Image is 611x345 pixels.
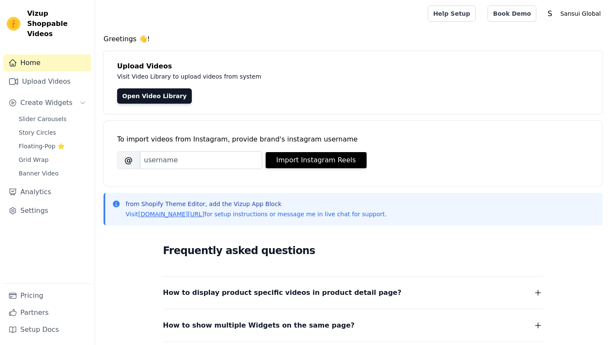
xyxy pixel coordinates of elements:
h4: Upload Videos [117,61,589,71]
a: Partners [3,304,91,321]
button: Create Widgets [3,94,91,111]
span: Floating-Pop ⭐ [19,142,64,150]
button: Import Instagram Reels [266,152,367,168]
span: How to show multiple Widgets on the same page? [163,320,355,331]
button: How to display product specific videos in product detail page? [163,287,543,299]
a: Story Circles [14,127,91,139]
span: Create Widgets [20,98,73,108]
a: Grid Wrap [14,154,91,166]
a: Book Demo [488,6,536,22]
span: Slider Carousels [19,115,67,123]
a: Setup Docs [3,321,91,338]
span: Banner Video [19,169,59,178]
p: Visit for setup instructions or message me in live chat for support. [126,210,387,218]
a: Banner Video [14,167,91,179]
span: Story Circles [19,128,56,137]
p: Visit Video Library to upload videos from system [117,71,497,82]
a: Settings [3,202,91,219]
a: Analytics [3,184,91,201]
span: Grid Wrap [19,156,48,164]
h4: Greetings 👋! [104,34,603,44]
button: S Sansui Global [543,6,604,21]
a: Slider Carousels [14,113,91,125]
text: S [548,9,552,18]
a: Floating-Pop ⭐ [14,140,91,152]
a: Upload Videos [3,73,91,90]
a: Open Video Library [117,88,192,104]
h2: Frequently asked questions [163,242,543,259]
p: from Shopify Theme Editor, add the Vizup App Block [126,200,387,208]
p: Sansui Global [557,6,604,21]
a: [DOMAIN_NAME][URL] [138,211,205,218]
a: Pricing [3,287,91,304]
span: How to display product specific videos in product detail page? [163,287,401,299]
span: @ [117,151,140,169]
img: Vizup [7,17,20,31]
input: username [140,151,262,169]
button: How to show multiple Widgets on the same page? [163,320,543,331]
a: Home [3,54,91,71]
div: To import videos from Instagram, provide brand's instagram username [117,134,589,144]
span: Vizup Shoppable Videos [27,8,88,39]
a: Help Setup [428,6,476,22]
